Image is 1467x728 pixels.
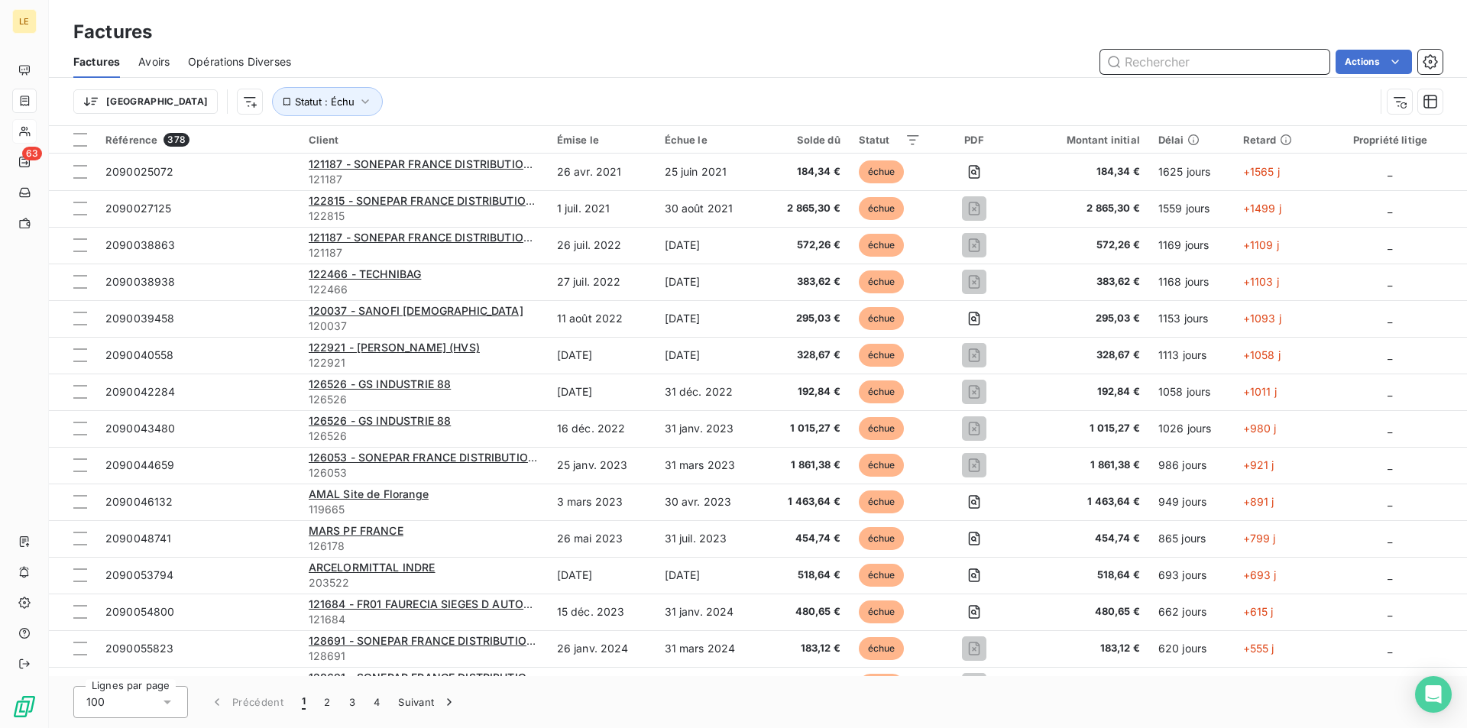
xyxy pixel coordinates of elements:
[772,134,840,146] div: Solde dû
[1415,676,1452,713] div: Open Intercom Messenger
[1388,238,1392,251] span: _
[656,667,763,704] td: 31 mars 2024
[1028,494,1140,510] span: 1 463,64 €
[1149,520,1234,557] td: 865 jours
[138,54,170,70] span: Avoirs
[1028,164,1140,180] span: 184,34 €
[295,95,355,108] span: Statut : Échu
[1149,154,1234,190] td: 1625 jours
[656,447,763,484] td: 31 mars 2023
[73,18,152,46] h3: Factures
[1388,495,1392,508] span: _
[309,231,550,244] span: 121187 - SONEPAR FRANCE DISTRIBUTION CT
[309,282,539,297] span: 122466
[1028,604,1140,620] span: 480,65 €
[772,164,840,180] span: 184,34 €
[309,267,422,280] span: 122466 - TECHNIBAG
[859,344,905,367] span: échue
[656,337,763,374] td: [DATE]
[1028,458,1140,473] span: 1 861,38 €
[1243,202,1281,215] span: +1499 j
[548,630,656,667] td: 26 janv. 2024
[309,539,539,554] span: 126178
[656,594,763,630] td: 31 janv. 2024
[309,612,539,627] span: 121684
[1028,201,1140,216] span: 2 865,30 €
[309,649,539,664] span: 128691
[309,392,539,407] span: 126526
[859,564,905,587] span: échue
[656,300,763,337] td: [DATE]
[1028,531,1140,546] span: 454,74 €
[105,165,174,178] span: 2090025072
[105,568,174,581] span: 2090053794
[548,484,656,520] td: 3 mars 2023
[772,238,840,253] span: 572,26 €
[548,667,656,704] td: 26 janv. 2024
[859,234,905,257] span: échue
[105,495,173,508] span: 2090046132
[548,337,656,374] td: [DATE]
[200,686,293,718] button: Précédent
[364,686,389,718] button: 4
[309,634,549,647] span: 128691 - SONEPAR FRANCE DISTRIBUTION Pl
[1243,568,1277,581] span: +693 j
[1388,348,1392,361] span: _
[1388,532,1392,545] span: _
[772,458,840,473] span: 1 861,38 €
[309,524,403,537] span: MARS PF FRANCE
[656,264,763,300] td: [DATE]
[1388,605,1392,618] span: _
[772,201,840,216] span: 2 865,30 €
[859,160,905,183] span: échue
[340,686,364,718] button: 3
[12,9,37,34] div: LE
[105,202,172,215] span: 2090027125
[1388,165,1392,178] span: _
[1149,630,1234,667] td: 620 jours
[1323,134,1458,146] div: Propriété litige
[1149,264,1234,300] td: 1168 jours
[859,527,905,550] span: échue
[105,348,174,361] span: 2090040558
[309,429,539,444] span: 126526
[1028,641,1140,656] span: 183,12 €
[859,490,905,513] span: échue
[1243,134,1304,146] div: Retard
[309,134,539,146] div: Client
[1243,605,1274,618] span: +615 j
[105,134,157,146] span: Référence
[1149,484,1234,520] td: 949 jours
[557,134,646,146] div: Émise le
[656,374,763,410] td: 31 déc. 2022
[86,694,105,710] span: 100
[309,194,547,207] span: 122815 - SONEPAR FRANCE DISTRIBUTION Fl
[1243,642,1274,655] span: +555 j
[1149,227,1234,264] td: 1169 jours
[1243,495,1274,508] span: +891 j
[1149,594,1234,630] td: 662 jours
[1028,421,1140,436] span: 1 015,27 €
[1149,557,1234,594] td: 693 jours
[772,604,840,620] span: 480,65 €
[1388,458,1392,471] span: _
[309,414,452,427] span: 126526 - GS INDUSTRIE 88
[309,597,549,610] span: 121684 - FR01 FAURECIA SIEGES D AUTOMOB
[772,274,840,290] span: 383,62 €
[656,227,763,264] td: [DATE]
[1336,50,1412,74] button: Actions
[1388,202,1392,215] span: _
[656,484,763,520] td: 30 avr. 2023
[309,157,550,170] span: 121187 - SONEPAR FRANCE DISTRIBUTION CT
[73,54,120,70] span: Factures
[309,319,539,334] span: 120037
[859,307,905,330] span: échue
[1243,238,1279,251] span: +1109 j
[105,642,174,655] span: 2090055823
[272,87,383,116] button: Statut : Échu
[1243,532,1276,545] span: +799 j
[105,532,172,545] span: 2090048741
[12,694,37,719] img: Logo LeanPay
[548,410,656,447] td: 16 déc. 2022
[389,686,466,718] button: Suivant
